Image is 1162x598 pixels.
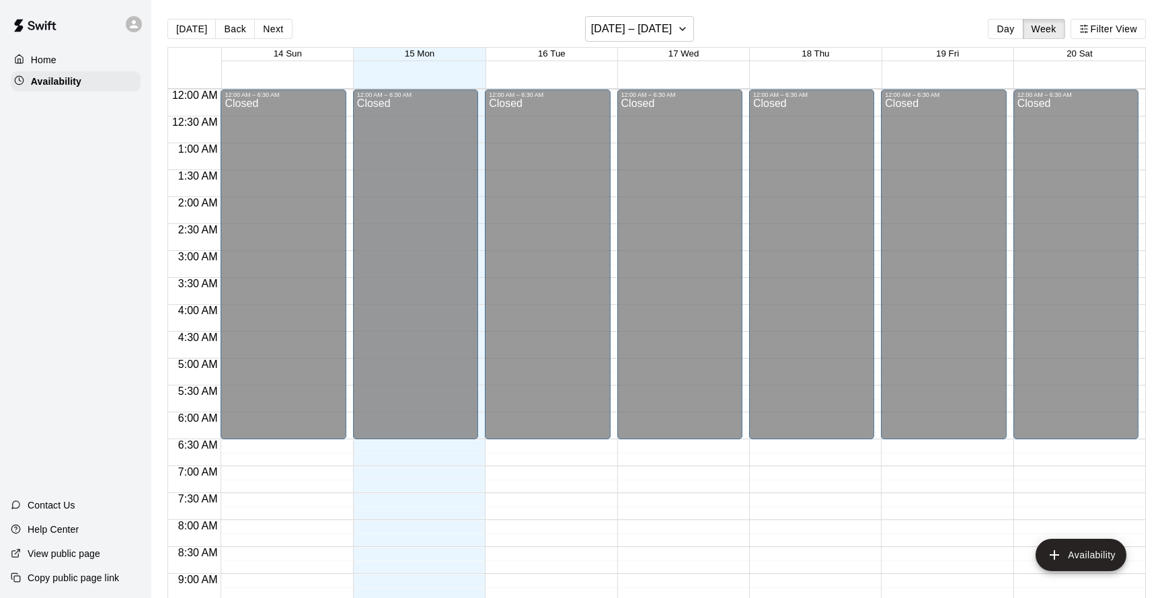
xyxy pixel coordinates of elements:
[175,412,221,424] span: 6:00 AM
[175,520,221,531] span: 8:00 AM
[802,48,829,59] button: 18 Thu
[621,98,738,444] div: Closed
[621,91,738,98] div: 12:00 AM – 6:30 AM
[225,98,342,444] div: Closed
[28,523,79,536] p: Help Center
[175,332,221,343] span: 4:30 AM
[1017,91,1134,98] div: 12:00 AM – 6:30 AM
[31,53,56,67] p: Home
[749,89,874,439] div: 12:00 AM – 6:30 AM: Closed
[175,197,221,209] span: 2:00 AM
[489,98,606,444] div: Closed
[175,170,221,182] span: 1:30 AM
[254,19,292,39] button: Next
[167,19,216,39] button: [DATE]
[489,91,606,98] div: 12:00 AM – 6:30 AM
[175,466,221,478] span: 7:00 AM
[215,19,255,39] button: Back
[885,91,1002,98] div: 12:00 AM – 6:30 AM
[538,48,566,59] button: 16 Tue
[936,48,959,59] button: 19 Fri
[28,498,75,512] p: Contact Us
[31,75,81,88] p: Availability
[175,278,221,289] span: 3:30 AM
[175,143,221,155] span: 1:00 AM
[28,547,100,560] p: View public page
[175,359,221,370] span: 5:00 AM
[28,571,119,585] p: Copy public page link
[1071,19,1146,39] button: Filter View
[221,89,346,439] div: 12:00 AM – 6:30 AM: Closed
[988,19,1023,39] button: Day
[1017,98,1134,444] div: Closed
[1023,19,1065,39] button: Week
[175,385,221,397] span: 5:30 AM
[353,89,478,439] div: 12:00 AM – 6:30 AM: Closed
[175,251,221,262] span: 3:00 AM
[169,116,221,128] span: 12:30 AM
[617,89,742,439] div: 12:00 AM – 6:30 AM: Closed
[169,89,221,101] span: 12:00 AM
[357,98,474,444] div: Closed
[885,98,1002,444] div: Closed
[175,493,221,504] span: 7:30 AM
[357,91,474,98] div: 12:00 AM – 6:30 AM
[11,50,141,70] a: Home
[1013,89,1138,439] div: 12:00 AM – 6:30 AM: Closed
[753,98,870,444] div: Closed
[485,89,610,439] div: 12:00 AM – 6:30 AM: Closed
[585,16,695,42] button: [DATE] – [DATE]
[405,48,434,59] button: 15 Mon
[753,91,870,98] div: 12:00 AM – 6:30 AM
[11,71,141,91] a: Availability
[175,547,221,558] span: 8:30 AM
[591,20,672,38] h6: [DATE] – [DATE]
[175,305,221,316] span: 4:00 AM
[668,48,699,59] button: 17 Wed
[1067,48,1093,59] button: 20 Sat
[1036,539,1126,571] button: add
[175,439,221,451] span: 6:30 AM
[225,91,342,98] div: 12:00 AM – 6:30 AM
[175,574,221,585] span: 9:00 AM
[274,48,302,59] button: 14 Sun
[881,89,1006,439] div: 12:00 AM – 6:30 AM: Closed
[175,224,221,235] span: 2:30 AM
